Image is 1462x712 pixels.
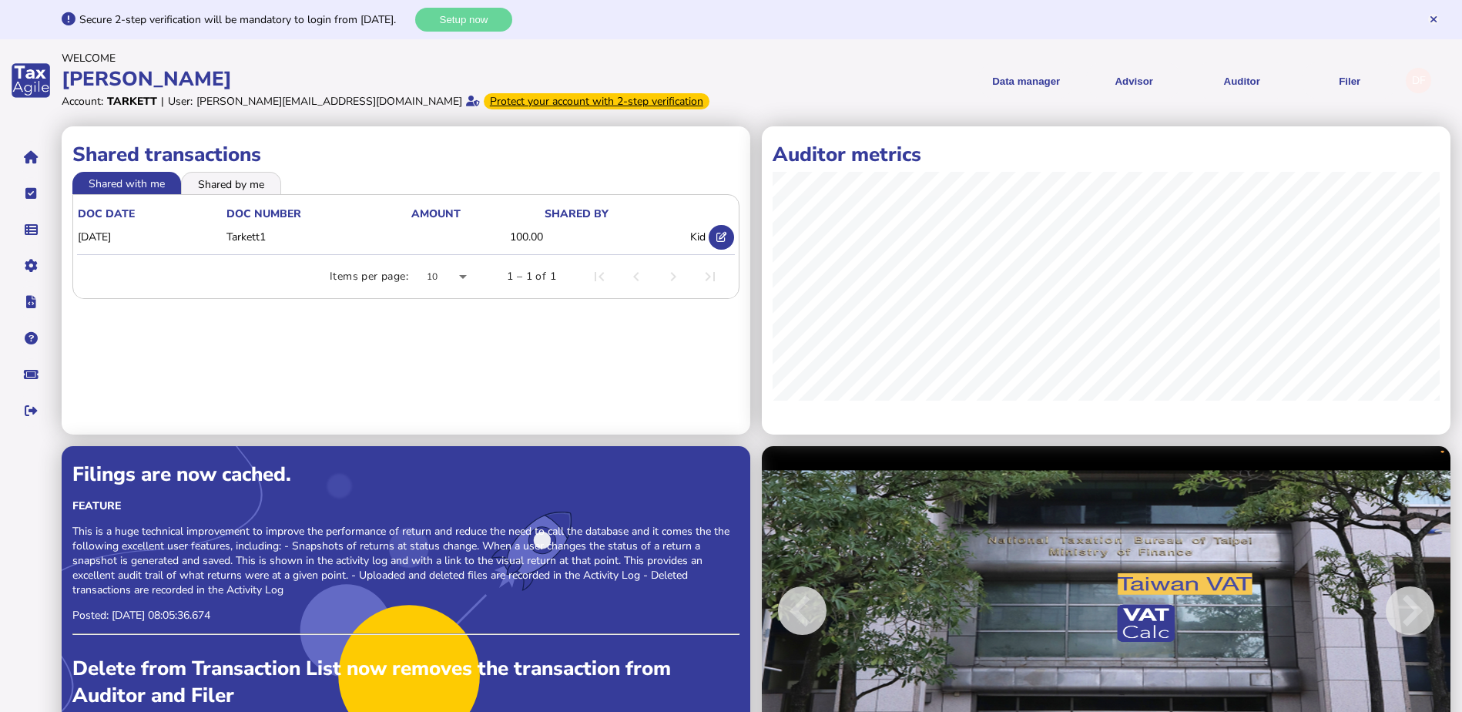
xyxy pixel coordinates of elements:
td: 100.00 [411,222,543,254]
button: Data manager [15,213,47,246]
div: From Oct 1, 2025, 2-step verification will be required to login. Set it up now... [484,93,709,109]
button: Shows a dropdown of Data manager options [977,62,1075,99]
i: Email verified [466,96,480,106]
div: User: [168,94,193,109]
button: Home [15,141,47,173]
div: Amount [411,207,542,221]
button: Raise a support ticket [15,358,47,391]
div: | [161,94,164,109]
button: Hide message [1428,14,1439,25]
div: doc date [78,207,135,221]
p: This is a huge technical improvement to improve the performance of return and reduce the need to ... [72,524,739,597]
td: Kid [544,222,707,254]
button: Open shared transaction [709,225,734,250]
div: Filings are now cached. [72,461,739,488]
div: Delete from Transaction List now removes the transaction from Auditor and Filer [72,655,739,709]
div: Secure 2-step verification will be mandatory to login from [DATE]. [79,12,411,27]
div: 1 – 1 of 1 [507,269,556,284]
button: Manage settings [15,250,47,282]
div: shared by [545,207,706,221]
h1: Shared transactions [72,141,739,168]
div: Tarkett [107,94,157,109]
div: shared by [545,207,609,221]
button: Shows a dropdown of VAT Advisor options [1085,62,1182,99]
li: Shared by me [181,172,281,193]
button: Filer [1301,62,1398,99]
menu: navigate products [734,62,1399,99]
div: doc number [226,207,301,221]
div: Account: [62,94,103,109]
div: Profile settings [1406,68,1431,93]
button: Setup now [415,8,512,32]
div: [PERSON_NAME] [62,65,726,92]
button: Tasks [15,177,47,210]
div: doc number [226,207,410,221]
p: Posted: [DATE] 08:05:36.674 [72,608,739,623]
div: Items per page: [330,269,408,284]
div: Feature [72,499,739,513]
i: Data manager [25,230,38,230]
button: Auditor [1193,62,1290,99]
button: Sign out [15,395,47,427]
td: Tarkett1 [226,222,411,254]
div: doc date [78,207,225,221]
button: Help pages [15,322,47,354]
div: [PERSON_NAME][EMAIL_ADDRESS][DOMAIN_NAME] [196,94,462,109]
div: Welcome [62,51,726,65]
li: Shared with me [72,172,181,193]
h1: Auditor metrics [773,141,1440,168]
div: Amount [411,207,461,221]
td: [DATE] [77,222,226,254]
button: Developer hub links [15,286,47,318]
